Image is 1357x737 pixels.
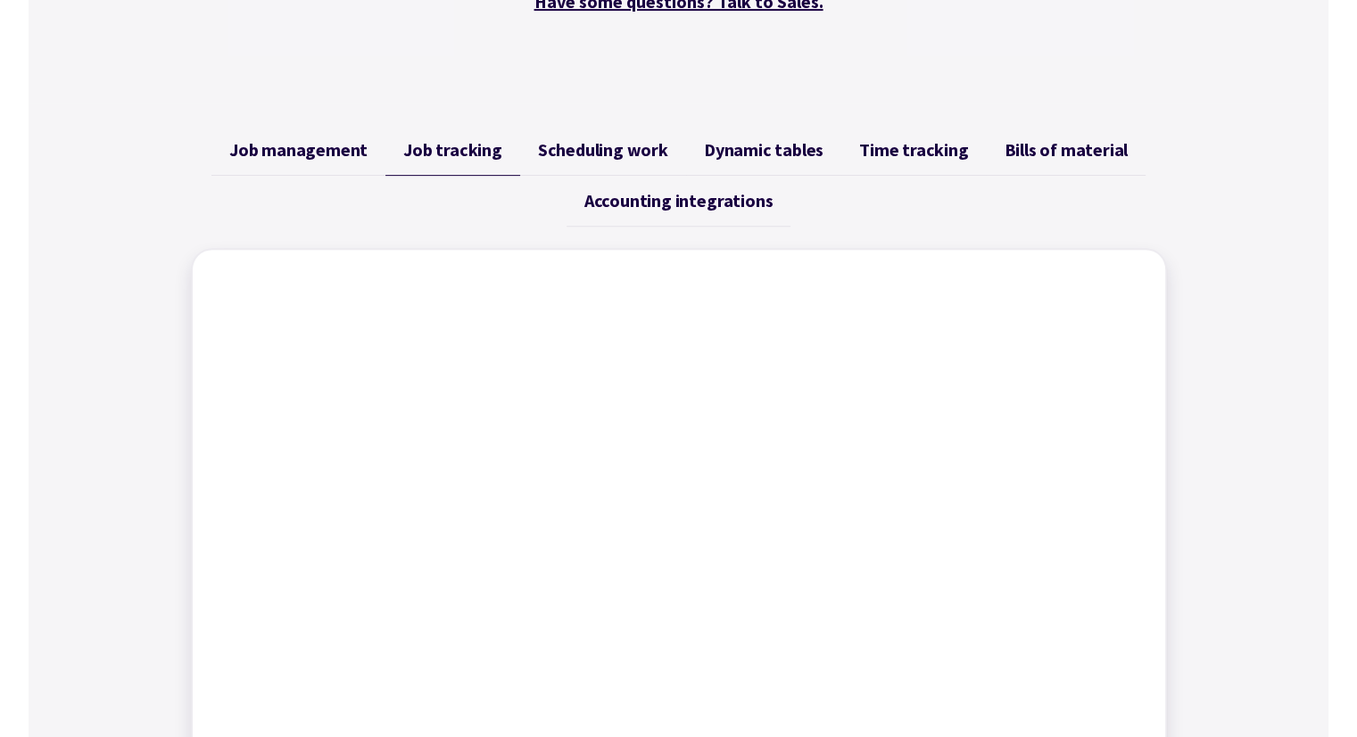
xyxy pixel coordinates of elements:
[229,139,368,161] span: Job management
[538,139,668,161] span: Scheduling work
[704,139,823,161] span: Dynamic tables
[403,139,502,161] span: Job tracking
[859,139,968,161] span: Time tracking
[1004,139,1128,161] span: Bills of material
[1060,544,1357,737] iframe: Chat Widget
[584,190,773,211] span: Accounting integrations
